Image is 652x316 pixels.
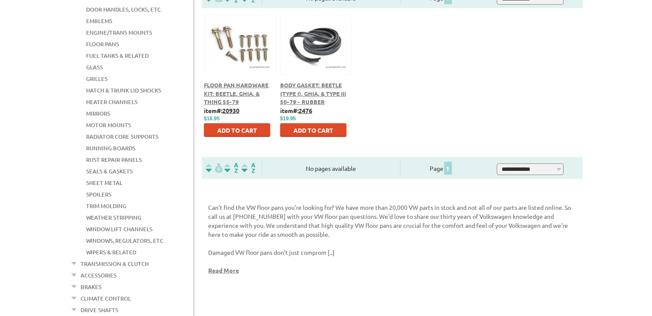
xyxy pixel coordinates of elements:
a: Rust Repair Panels [86,154,142,165]
a: Body Gasket: Beetle (Type I), Ghia, & Type III 50-79 - Rubber [280,81,346,105]
img: Sort by Headline [223,163,240,173]
a: Motor Mounts [86,119,131,131]
a: Window Lift Channels [86,224,153,235]
p: Can't find the VW floor pans you're looking for? We have more than 20,000 VW parts in stock and n... [208,203,577,239]
a: Floor Pans [86,39,119,50]
span: Add to Cart [217,126,257,134]
a: Fuel Tanks & Related [86,50,149,61]
span: $19.95 [280,116,296,122]
a: Floor Pan Hardware Kit: Beetle, Ghia, & Thing 55-79 [204,81,269,105]
a: Weather Stripping [86,212,141,223]
a: Emblems [86,15,112,27]
span: Add to Cart [293,126,333,134]
div: No pages available [262,164,400,173]
a: Hatch & Trunk Lid Shocks [86,85,161,96]
p: Damaged VW floor pans don’t just comprom [..] [208,248,577,257]
div: Page [400,161,482,175]
a: Heater Channels [86,96,138,107]
a: Sheet Metal [86,177,123,188]
b: item#: [280,107,312,114]
a: Glass [86,62,103,73]
span: $18.95 [204,116,220,122]
a: Running Boards [86,143,135,154]
a: Windows, Regulators, Etc. [86,235,164,246]
a: Grilles [86,73,108,84]
a: Drive Shafts [81,304,118,316]
a: Wipers & Related [86,247,136,258]
a: Transmission & Clutch [81,258,149,269]
img: Sort by Sales Rank [240,163,257,173]
u: 2476 [299,107,312,114]
a: Seals & Gaskets [86,166,133,177]
b: item#: [204,107,239,114]
a: Trim Molding [86,200,126,212]
a: Spoilers [86,189,111,200]
a: Mirrors [86,108,110,119]
a: Engine/Trans Mounts [86,27,152,38]
a: Read More [208,266,239,274]
a: Radiator Core Supports [86,131,159,142]
a: Door Handles, Locks, Etc. [86,4,162,15]
button: Add to Cart [280,123,347,137]
button: Add to Cart [204,123,270,137]
u: 20930 [222,107,239,114]
a: Accessories [81,270,117,281]
a: Climate Control [81,293,131,304]
a: Brakes [81,281,102,292]
img: filterpricelow.svg [206,163,223,173]
span: 1 [444,162,452,175]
